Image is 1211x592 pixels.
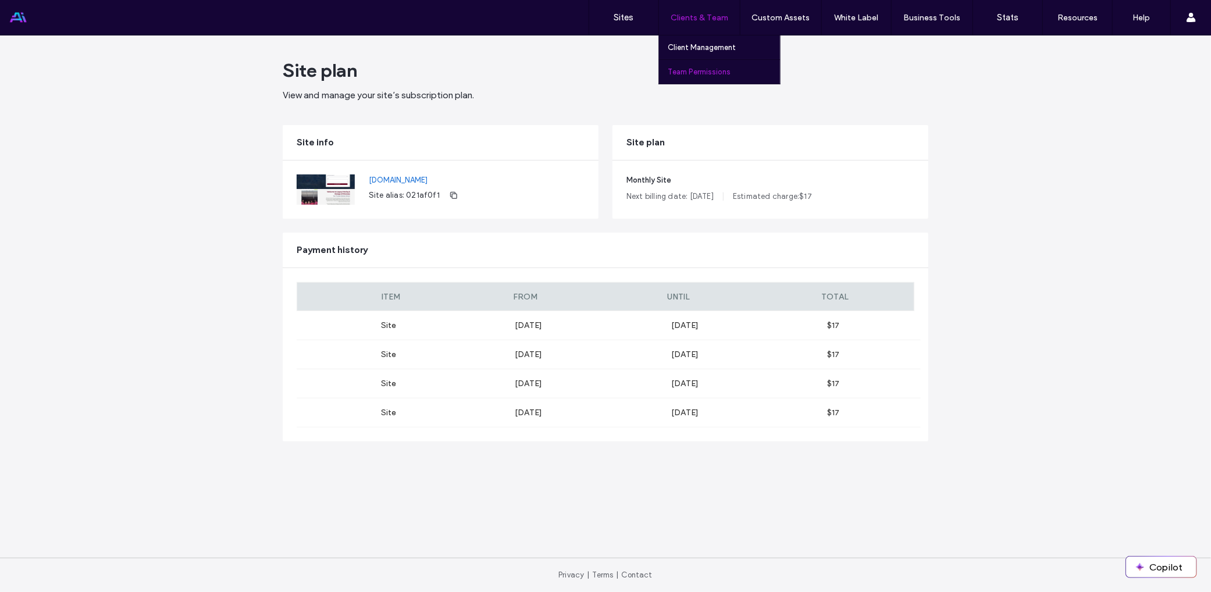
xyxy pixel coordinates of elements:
img: Screenshot.png [297,174,355,205]
span: Help [26,8,50,19]
label: UNTIL [667,292,821,302]
label: Site [297,408,515,418]
label: [DATE] [671,320,827,330]
label: Sites [614,12,634,23]
label: [DATE] [515,320,671,330]
span: TOTAL [821,292,849,302]
span: $17 [827,379,839,388]
label: Stats [997,12,1018,23]
a: Terms [593,570,614,579]
label: Resources [1057,13,1098,23]
label: ITEM [297,292,513,302]
span: View and manage your site’s subscription plan. [283,90,474,101]
span: Next billing date: [DATE] [626,191,714,202]
label: Site [297,379,515,388]
span: $17 [827,350,839,359]
label: [DATE] [671,350,827,359]
label: White Label [835,13,879,23]
span: Monthly Site [626,174,914,186]
span: | [617,570,619,579]
span: Estimated charge: 17 [733,191,812,202]
label: Site [297,350,515,359]
span: Site alias: 021af0f1 [369,190,440,201]
a: Contact [622,570,653,579]
a: Team Permissions [668,60,780,84]
a: Privacy [558,570,584,579]
label: Team Permissions [668,67,731,76]
button: Copilot [1126,557,1196,577]
label: Clients & Team [671,13,728,23]
span: Site info [297,136,334,149]
label: Client Management [668,43,736,52]
label: [DATE] [515,350,671,359]
span: $17 [827,408,839,418]
label: Custom Assets [752,13,810,23]
span: Site plan [283,59,357,82]
label: Site [297,320,515,330]
label: [DATE] [671,379,827,388]
label: [DATE] [515,379,671,388]
span: $17 [827,320,839,330]
span: Site plan [626,136,665,149]
a: [DOMAIN_NAME] [369,174,463,186]
span: Payment history [297,244,368,256]
span: $ [799,192,804,201]
label: [DATE] [671,408,827,418]
label: Business Tools [904,13,961,23]
label: Help [1133,13,1151,23]
label: [DATE] [515,408,671,418]
label: FROM [513,292,667,302]
span: | [587,570,590,579]
a: Client Management [668,35,780,59]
